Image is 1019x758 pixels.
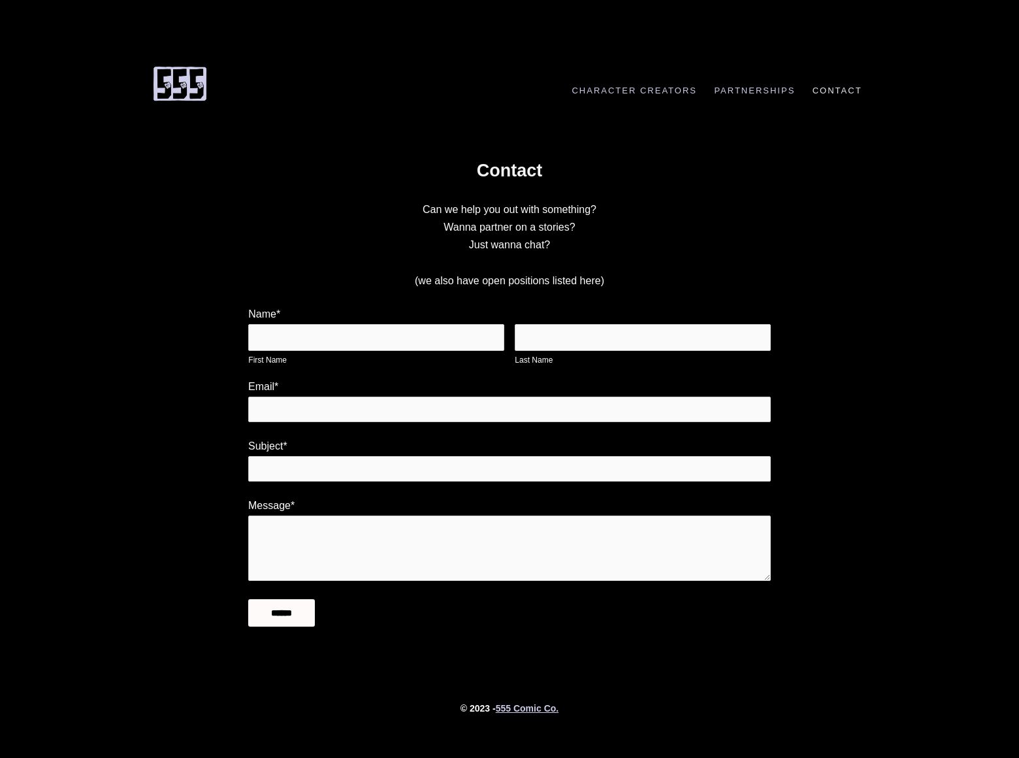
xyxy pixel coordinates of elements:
[496,703,558,714] a: 555 Comic Co.
[565,86,704,95] a: Character Creators
[248,308,280,320] legend: Name
[248,500,771,512] label: Message
[248,201,771,254] p: Can we help you out with something? Wanna partner on a stories? Just wanna chat?
[248,355,287,365] span: First Name
[515,355,553,365] span: Last Name
[248,324,504,351] input: First Name
[248,272,771,289] p: (we also have open positions listed here)
[248,381,771,393] label: Email
[248,159,771,182] h1: Contact
[150,65,209,102] img: 555 Comic
[248,440,771,452] label: Subject
[515,324,771,351] input: Last Name
[150,73,209,92] a: 555 Comic
[461,703,496,714] strong: © 2023 -
[707,86,802,95] a: Partnerships
[805,86,869,95] a: Contact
